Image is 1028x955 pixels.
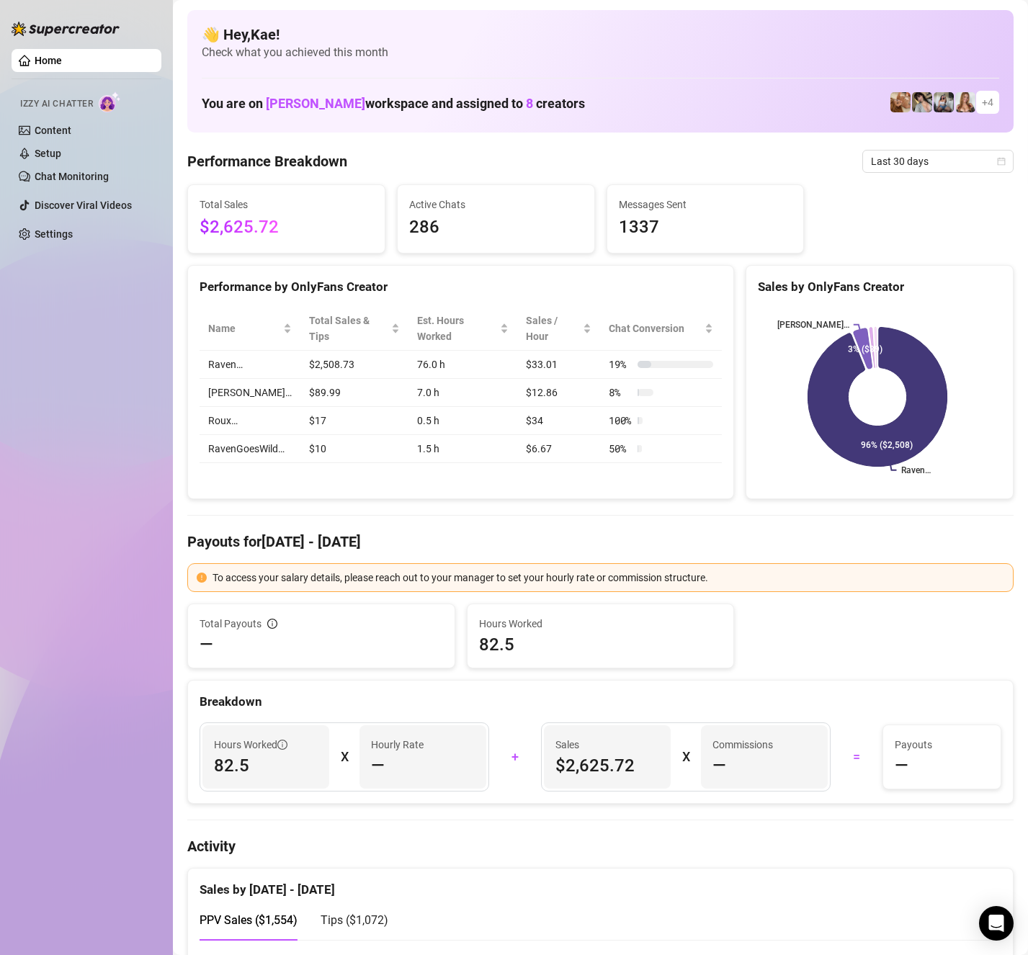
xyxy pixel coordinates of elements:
img: AI Chatter [99,91,121,112]
div: Breakdown [200,692,1001,712]
td: 0.5 h [408,407,517,435]
span: 19 % [609,357,632,372]
td: [PERSON_NAME]… [200,379,300,407]
span: — [712,754,726,777]
span: Payouts [895,737,990,753]
span: Check what you achieved this month [202,45,999,60]
th: Total Sales & Tips [300,307,408,351]
span: 100 % [609,413,632,429]
h1: You are on workspace and assigned to creators [202,96,585,112]
a: Chat Monitoring [35,171,109,182]
td: 1.5 h [408,435,517,463]
span: Total Payouts [200,616,262,632]
div: X [341,745,348,768]
span: — [895,754,908,777]
span: 286 [409,214,583,241]
div: Sales by [DATE] - [DATE] [200,869,1001,900]
a: Discover Viral Videos [35,199,132,211]
th: Name [200,307,300,351]
div: Performance by OnlyFans Creator [200,277,722,297]
div: To access your salary details, please reach out to your manager to set your hourly rate or commis... [213,570,1004,586]
text: Raven… [901,465,931,475]
div: = [839,745,873,768]
a: Content [35,125,71,136]
span: 8 % [609,385,632,400]
a: Settings [35,228,73,240]
img: Roux [955,92,975,112]
td: 7.0 h [408,379,517,407]
span: + 4 [982,94,993,110]
span: — [200,633,213,656]
span: Sales [555,737,659,753]
article: Commissions [712,737,773,753]
td: $34 [517,407,600,435]
td: $17 [300,407,408,435]
td: 76.0 h [408,351,517,379]
span: info-circle [267,619,277,629]
span: Chat Conversion [609,320,702,336]
a: Setup [35,148,61,159]
span: $2,625.72 [555,754,659,777]
text: [PERSON_NAME]… [777,320,849,330]
td: $6.67 [517,435,600,463]
td: Roux… [200,407,300,435]
div: Sales by OnlyFans Creator [758,277,1001,297]
span: Tips ( $1,072 ) [321,913,388,927]
td: $33.01 [517,351,600,379]
span: info-circle [277,740,287,750]
h4: 👋 Hey, Kae ! [202,24,999,45]
span: $2,625.72 [200,214,373,241]
span: Izzy AI Chatter [20,97,93,111]
span: — [371,754,385,777]
img: logo-BBDzfeDw.svg [12,22,120,36]
td: RavenGoesWild… [200,435,300,463]
span: PPV Sales ( $1,554 ) [200,913,298,927]
img: Raven [912,92,932,112]
img: ANDREA [934,92,954,112]
span: Hours Worked [214,737,287,753]
td: $12.86 [517,379,600,407]
div: Est. Hours Worked [417,313,497,344]
td: $2,508.73 [300,351,408,379]
h4: Performance Breakdown [187,151,347,171]
div: X [682,745,689,768]
a: Home [35,55,62,66]
span: 82.5 [479,633,723,656]
span: Messages Sent [619,197,792,212]
span: 8 [526,96,533,111]
div: + [498,745,532,768]
td: $10 [300,435,408,463]
article: Hourly Rate [371,737,424,753]
span: Total Sales & Tips [309,313,388,344]
td: $89.99 [300,379,408,407]
h4: Payouts for [DATE] - [DATE] [187,532,1014,552]
span: Active Chats [409,197,583,212]
div: Open Intercom Messenger [979,906,1014,941]
td: Raven… [200,351,300,379]
span: exclamation-circle [197,573,207,583]
span: [PERSON_NAME] [266,96,365,111]
span: Sales / Hour [526,313,580,344]
th: Sales / Hour [517,307,600,351]
span: Last 30 days [871,151,1005,172]
span: calendar [997,157,1006,166]
span: 82.5 [214,754,318,777]
span: 50 % [609,441,632,457]
img: Roux️‍ [890,92,911,112]
span: Total Sales [200,197,373,212]
span: Hours Worked [479,616,723,632]
h4: Activity [187,836,1014,856]
span: Name [208,320,280,336]
th: Chat Conversion [600,307,722,351]
span: 1337 [619,214,792,241]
